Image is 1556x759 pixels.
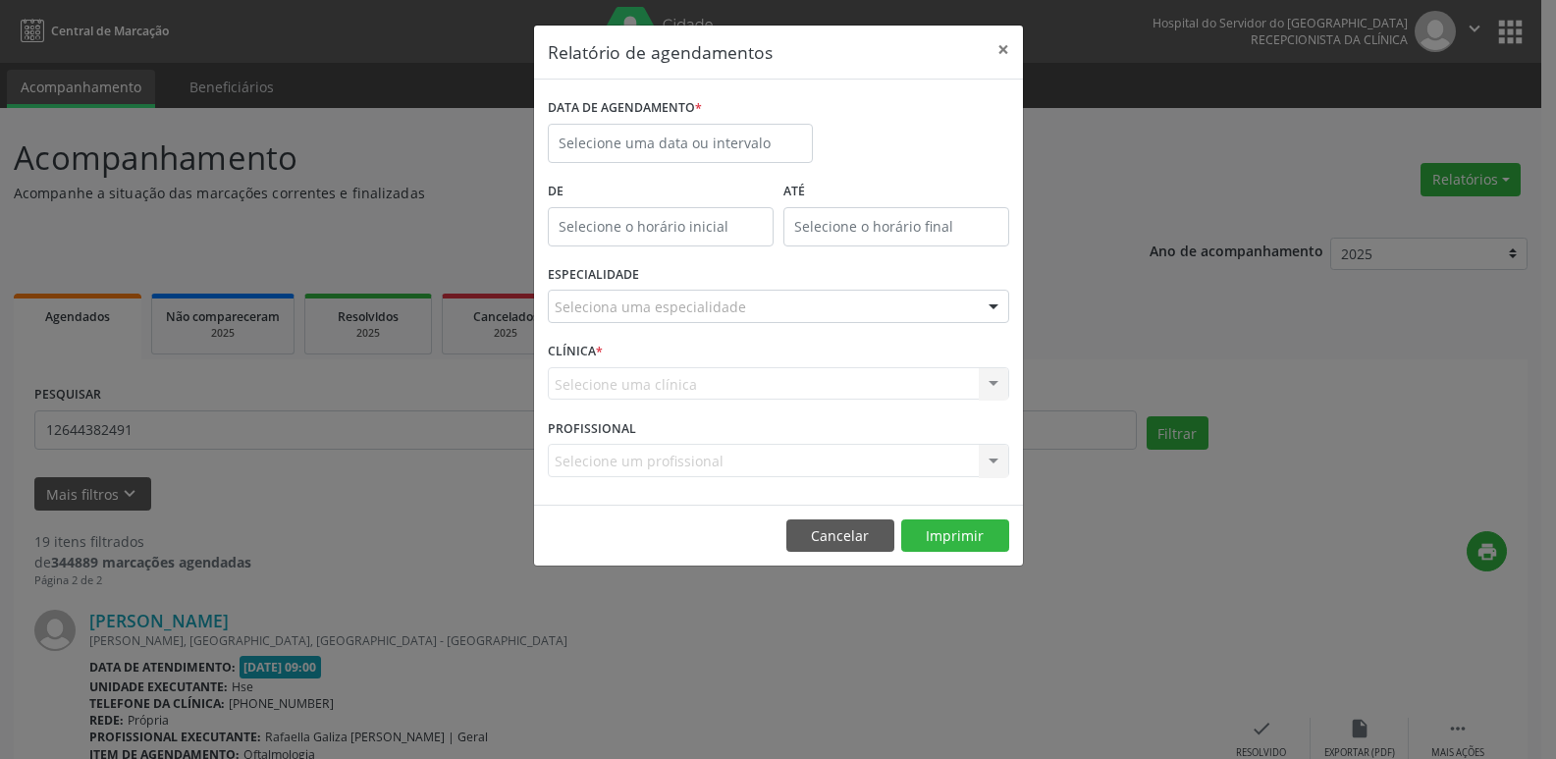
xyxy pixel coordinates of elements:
[984,26,1023,74] button: Close
[901,519,1009,553] button: Imprimir
[555,297,746,317] span: Seleciona uma especialidade
[548,124,813,163] input: Selecione uma data ou intervalo
[548,337,603,367] label: CLÍNICA
[548,413,636,444] label: PROFISSIONAL
[548,207,774,246] input: Selecione o horário inicial
[548,93,702,124] label: DATA DE AGENDAMENTO
[548,39,773,65] h5: Relatório de agendamentos
[783,177,1009,207] label: ATÉ
[783,207,1009,246] input: Selecione o horário final
[548,260,639,291] label: ESPECIALIDADE
[548,177,774,207] label: De
[786,519,894,553] button: Cancelar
